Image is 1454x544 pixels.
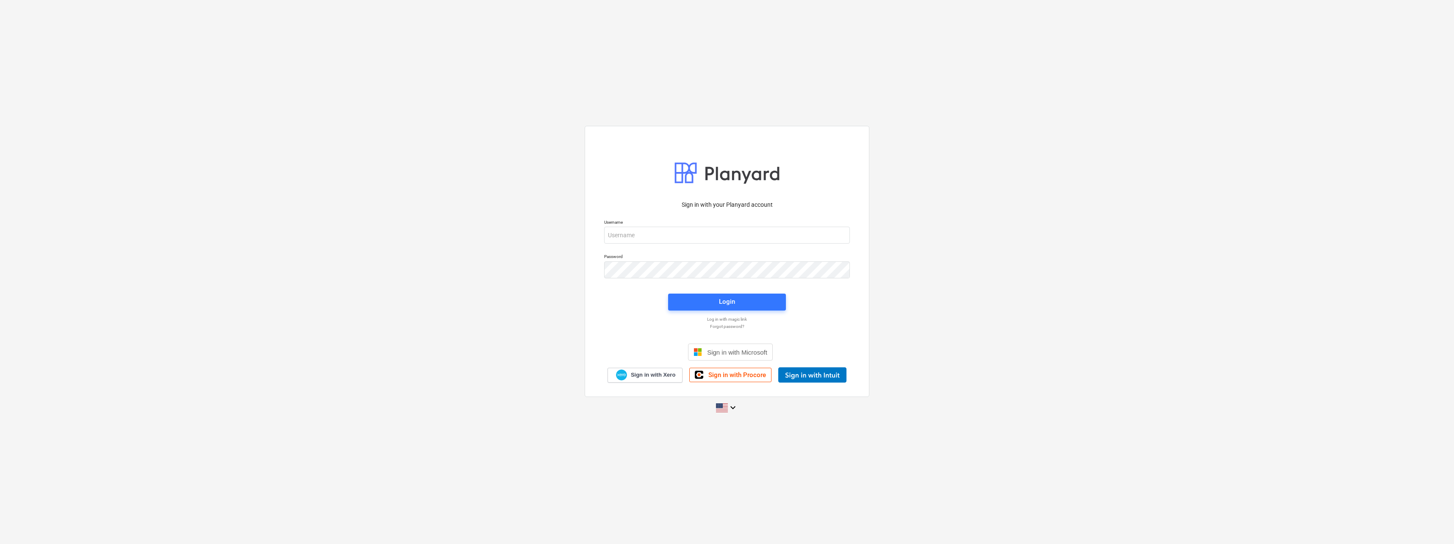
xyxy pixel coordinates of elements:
img: Microsoft logo [694,348,702,356]
i: keyboard_arrow_down [728,402,738,413]
a: Forgot password? [600,324,854,329]
a: Sign in with Procore [689,368,771,382]
span: Sign in with Microsoft [707,349,767,356]
button: Login [668,294,786,311]
input: Username [604,227,850,244]
span: Sign in with Xero [631,371,675,379]
div: Login [719,296,735,307]
img: Xero logo [616,369,627,381]
a: Sign in with Xero [608,368,683,383]
a: Log in with magic link [600,316,854,322]
p: Sign in with your Planyard account [604,200,850,209]
span: Sign in with Procore [708,371,766,379]
p: Password [604,254,850,261]
p: Username [604,219,850,227]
